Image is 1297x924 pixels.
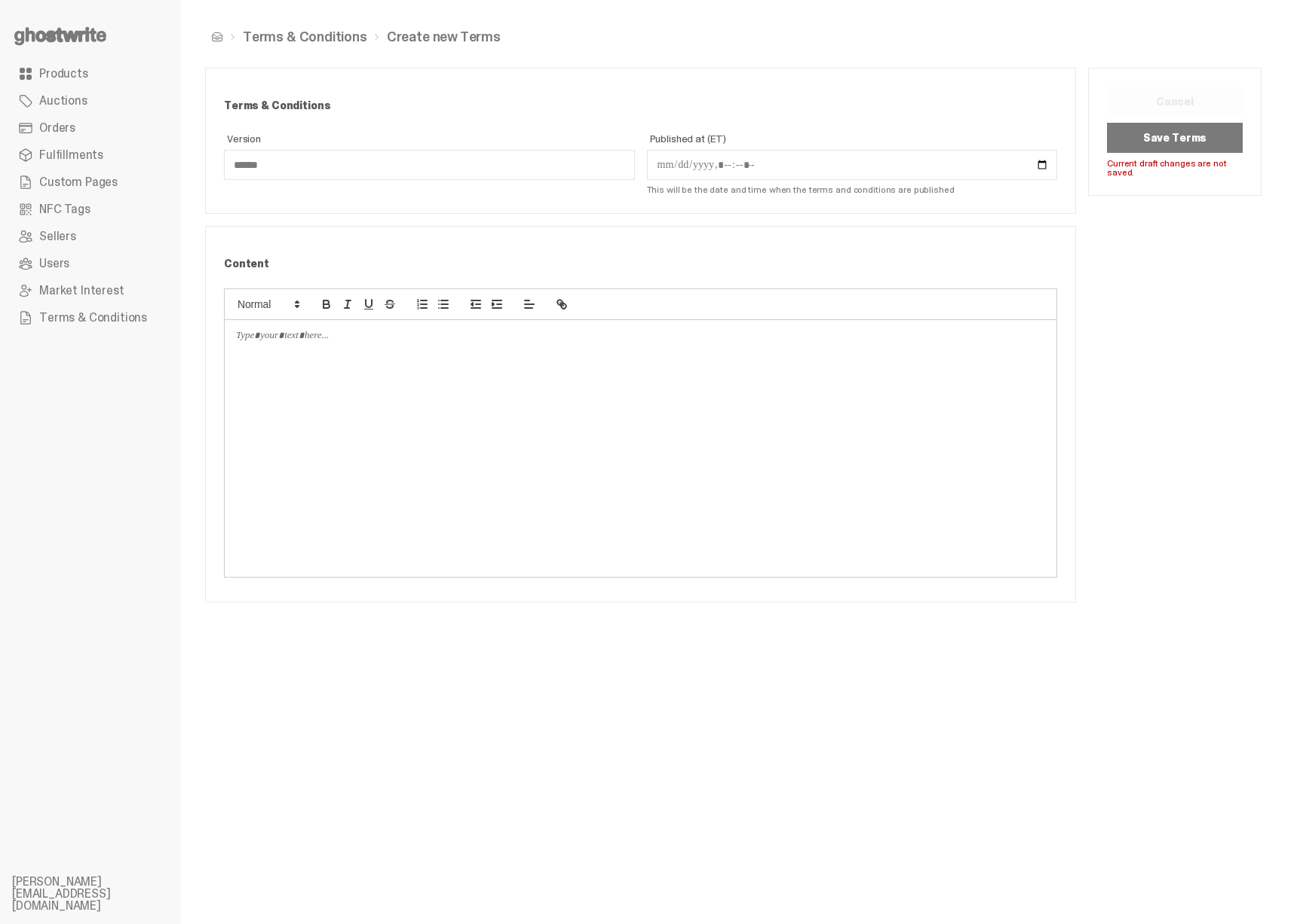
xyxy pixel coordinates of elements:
a: Market Interest [12,277,169,304]
a: Terms & Conditions [12,304,169,331]
a: Auctions [12,87,169,114]
a: NFC Tags [12,196,169,223]
button: indent: -1 [465,295,486,313]
span: Custom Pages [39,176,118,188]
span: NFC Tags [39,203,90,215]
button: list: bullet [433,295,454,313]
button: indent: +1 [486,295,507,313]
label: Current draft changes are not saved. [1107,159,1243,177]
a: Orders [12,114,169,142]
a: Terms & Conditions [243,30,367,44]
span: Terms & Conditions [39,312,147,324]
button: italic [337,295,358,313]
span: This will be the date and time when the terms and conditions are published [647,184,955,196]
span: Fulfillments [39,149,103,161]
span: Orders [39,122,75,134]
button: strike [379,295,400,313]
a: Products [12,60,169,87]
a: Custom Pages [12,169,169,196]
button: bold [316,295,337,313]
a: Sellers [12,223,169,250]
button: list: ordered [412,295,433,313]
button: link [551,295,572,313]
p: Terms & Conditions [224,100,1057,111]
button: underline [358,295,379,313]
li: Create new Terms [367,30,501,44]
span: Version [227,133,635,144]
span: Products [39,68,88,80]
a: Fulfillments [12,142,169,169]
span: Users [39,258,69,270]
span: Published at (ET) [650,133,1058,144]
span: Sellers [39,230,76,242]
a: Users [12,250,169,277]
button: Save Terms [1107,123,1243,153]
input: Version [224,150,635,180]
li: [PERSON_NAME][EMAIL_ADDRESS][DOMAIN_NAME] [12,876,193,912]
input: Published at (ET) [647,150,1058,180]
button: Cancel [1107,87,1243,117]
p: Content [224,258,1057,269]
span: Market Interest [39,285,124,297]
span: Auctions [39,95,87,107]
